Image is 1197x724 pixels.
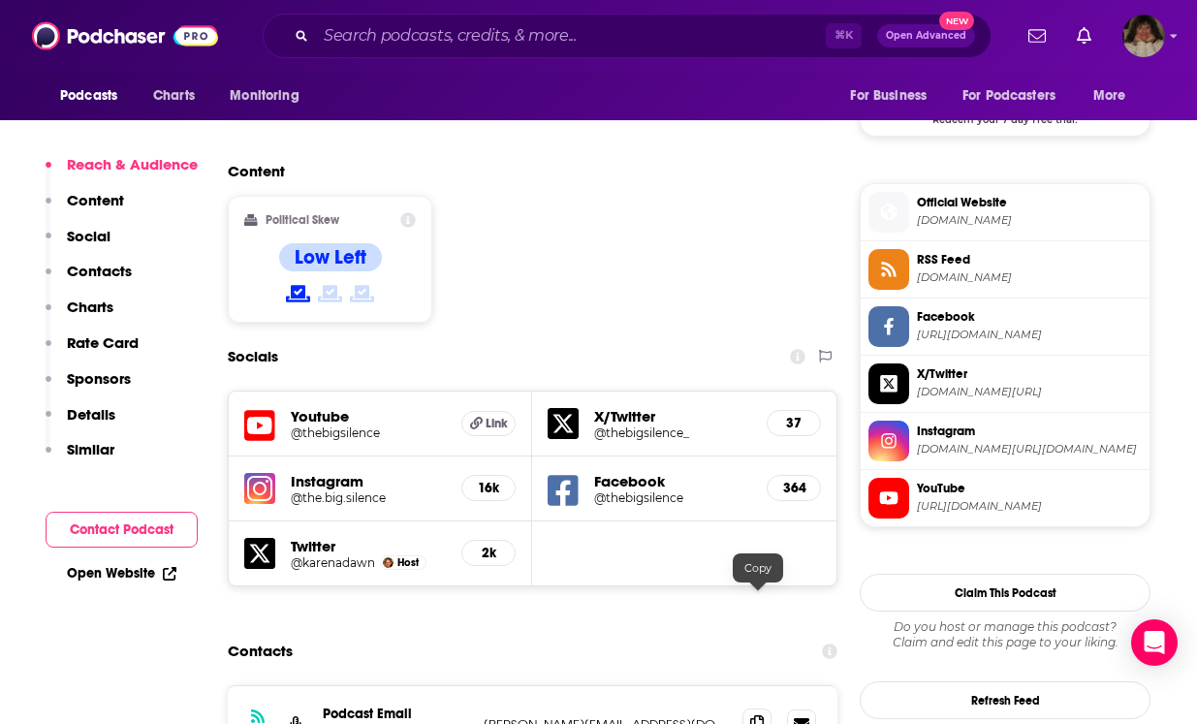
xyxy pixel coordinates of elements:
[868,192,1142,233] a: Official Website[DOMAIN_NAME]
[323,706,468,722] p: Podcast Email
[917,308,1142,326] span: Facebook
[67,565,176,582] a: Open Website
[230,82,299,110] span: Monitoring
[733,553,783,582] div: Copy
[46,191,124,227] button: Content
[67,440,114,458] p: Similar
[868,249,1142,290] a: RSS Feed[DOMAIN_NAME]
[783,480,804,496] h5: 364
[594,425,750,440] a: @thebigsilence_
[478,545,499,561] h5: 2k
[886,31,966,41] span: Open Advanced
[850,82,927,110] span: For Business
[67,262,132,280] p: Contacts
[877,24,975,47] button: Open AdvancedNew
[917,499,1142,514] span: https://www.youtube.com/@thebigsilence
[397,556,419,569] span: Host
[917,194,1142,211] span: Official Website
[917,423,1142,440] span: Instagram
[67,227,110,245] p: Social
[826,23,862,48] span: ⌘ K
[917,213,1142,228] span: thebigsilence.com
[917,365,1142,383] span: X/Twitter
[868,421,1142,461] a: Instagram[DOMAIN_NAME][URL][DOMAIN_NAME]
[860,619,1150,650] div: Claim and edit this page to your liking.
[216,78,324,114] button: open menu
[316,20,826,51] input: Search podcasts, credits, & more...
[486,416,508,431] span: Link
[67,155,198,173] p: Reach & Audience
[291,425,446,440] a: @thebigsilence
[860,619,1150,635] span: Do you host or manage this podcast?
[46,369,131,405] button: Sponsors
[141,78,206,114] a: Charts
[868,363,1142,404] a: X/Twitter[DOMAIN_NAME][URL]
[46,405,115,441] button: Details
[860,574,1150,612] button: Claim This Podcast
[291,490,446,505] a: @the.big.silence
[1122,15,1165,57] span: Logged in as angelport
[594,472,750,490] h5: Facebook
[1080,78,1150,114] button: open menu
[60,82,117,110] span: Podcasts
[67,191,124,209] p: Content
[917,385,1142,399] span: twitter.com/thebigsilence_
[383,557,394,568] img: Karena Dawn
[266,213,339,227] h2: Political Skew
[46,262,132,298] button: Contacts
[67,333,139,352] p: Rate Card
[1093,82,1126,110] span: More
[46,333,139,369] button: Rate Card
[228,633,293,670] h2: Contacts
[228,338,278,375] h2: Socials
[228,162,822,180] h2: Content
[917,442,1142,456] span: instagram.com/the.big.silence
[291,407,446,425] h5: Youtube
[47,78,142,114] button: open menu
[291,472,446,490] h5: Instagram
[594,407,750,425] h5: X/Twitter
[783,415,804,431] h5: 37
[46,298,113,333] button: Charts
[461,411,516,436] a: Link
[46,227,110,263] button: Social
[295,245,366,269] h4: Low Left
[67,405,115,424] p: Details
[1021,19,1054,52] a: Show notifications dropdown
[836,78,951,114] button: open menu
[46,440,114,476] button: Similar
[1131,619,1178,666] div: Open Intercom Messenger
[860,681,1150,719] button: Refresh Feed
[291,537,446,555] h5: Twitter
[962,82,1055,110] span: For Podcasters
[291,555,375,570] a: @karenadawn
[1122,15,1165,57] img: User Profile
[32,17,218,54] img: Podchaser - Follow, Share and Rate Podcasts
[244,473,275,504] img: iconImage
[153,82,195,110] span: Charts
[917,270,1142,285] span: feeds.captivate.fm
[46,512,198,548] button: Contact Podcast
[917,480,1142,497] span: YouTube
[478,480,499,496] h5: 16k
[939,12,974,30] span: New
[868,478,1142,519] a: YouTube[URL][DOMAIN_NAME]
[263,14,992,58] div: Search podcasts, credits, & more...
[67,369,131,388] p: Sponsors
[917,251,1142,268] span: RSS Feed
[917,328,1142,342] span: https://www.facebook.com/thebigsilence
[1069,19,1099,52] a: Show notifications dropdown
[67,298,113,316] p: Charts
[1122,15,1165,57] button: Show profile menu
[950,78,1084,114] button: open menu
[868,306,1142,347] a: Facebook[URL][DOMAIN_NAME]
[46,155,198,191] button: Reach & Audience
[594,490,750,505] a: @thebigsilence
[861,45,1150,124] a: Captivate Deal: Redeem your 7 day free trial!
